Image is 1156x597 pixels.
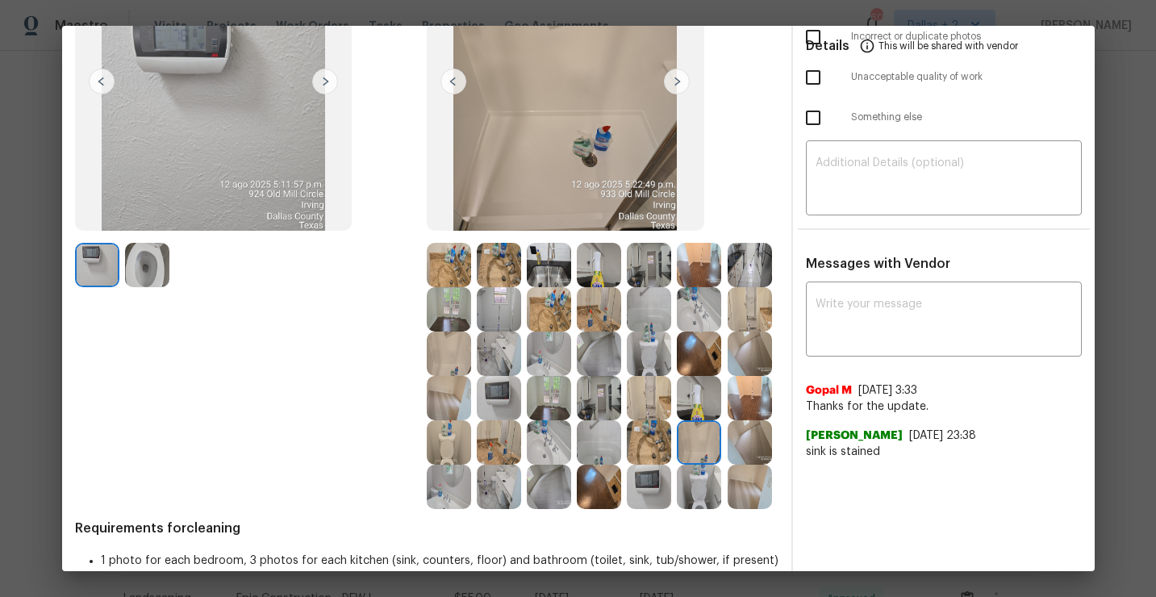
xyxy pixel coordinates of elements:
img: left-chevron-button-url [440,69,466,94]
span: Requirements for cleaning [75,520,778,536]
li: 1 photo for each bedroom, 3 photos for each kitchen (sink, counters, floor) and bathroom (toilet,... [101,553,778,569]
span: Something else [851,111,1082,124]
img: left-chevron-button-url [89,69,115,94]
div: Unacceptable quality of work [793,57,1095,98]
span: Gopal M [806,382,852,399]
span: Thanks for the update. [806,399,1082,415]
span: This will be shared with vendor [878,26,1018,65]
span: [DATE] 3:33 [858,385,917,396]
img: right-chevron-button-url [664,69,690,94]
span: sink is stained [806,444,1082,460]
span: Unacceptable quality of work [851,70,1082,84]
span: [PERSON_NAME] [806,428,903,444]
span: Messages with Vendor [806,257,950,270]
img: right-chevron-button-url [312,69,338,94]
li: 1 photo of thermostat and 1 photo of top of fridge (if present) [101,569,778,585]
div: Something else [793,98,1095,138]
span: [DATE] 23:38 [909,430,976,441]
